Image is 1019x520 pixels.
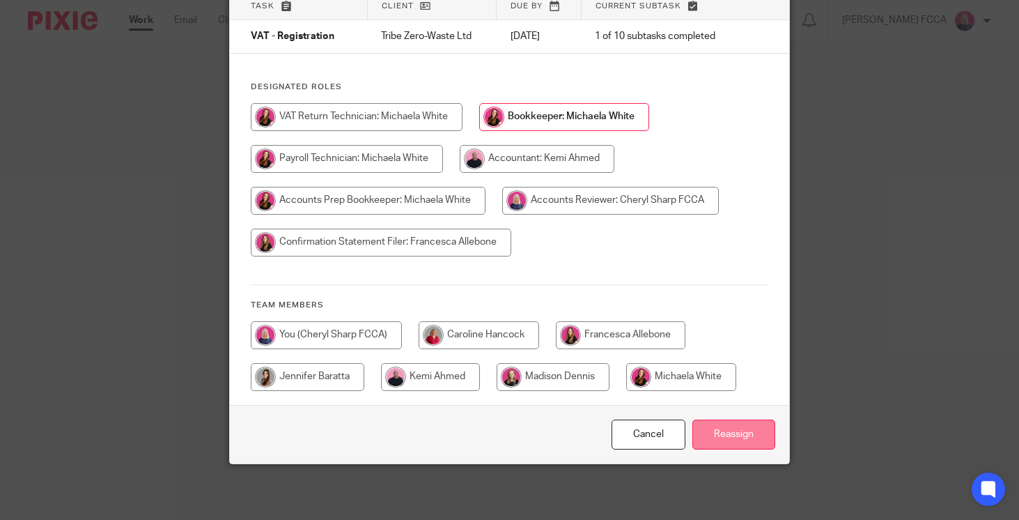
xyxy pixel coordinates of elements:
p: [DATE] [511,29,567,43]
p: Tribe Zero-Waste Ltd [381,29,483,43]
span: VAT - Registration [251,32,334,42]
h4: Designated Roles [251,82,768,93]
span: Current subtask [596,2,681,10]
a: Close this dialog window [612,420,685,450]
input: Reassign [692,420,775,450]
h4: Team members [251,300,768,311]
td: 1 of 10 subtasks completed [581,20,743,54]
span: Client [382,2,414,10]
span: Task [251,2,274,10]
span: Due by [511,2,543,10]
